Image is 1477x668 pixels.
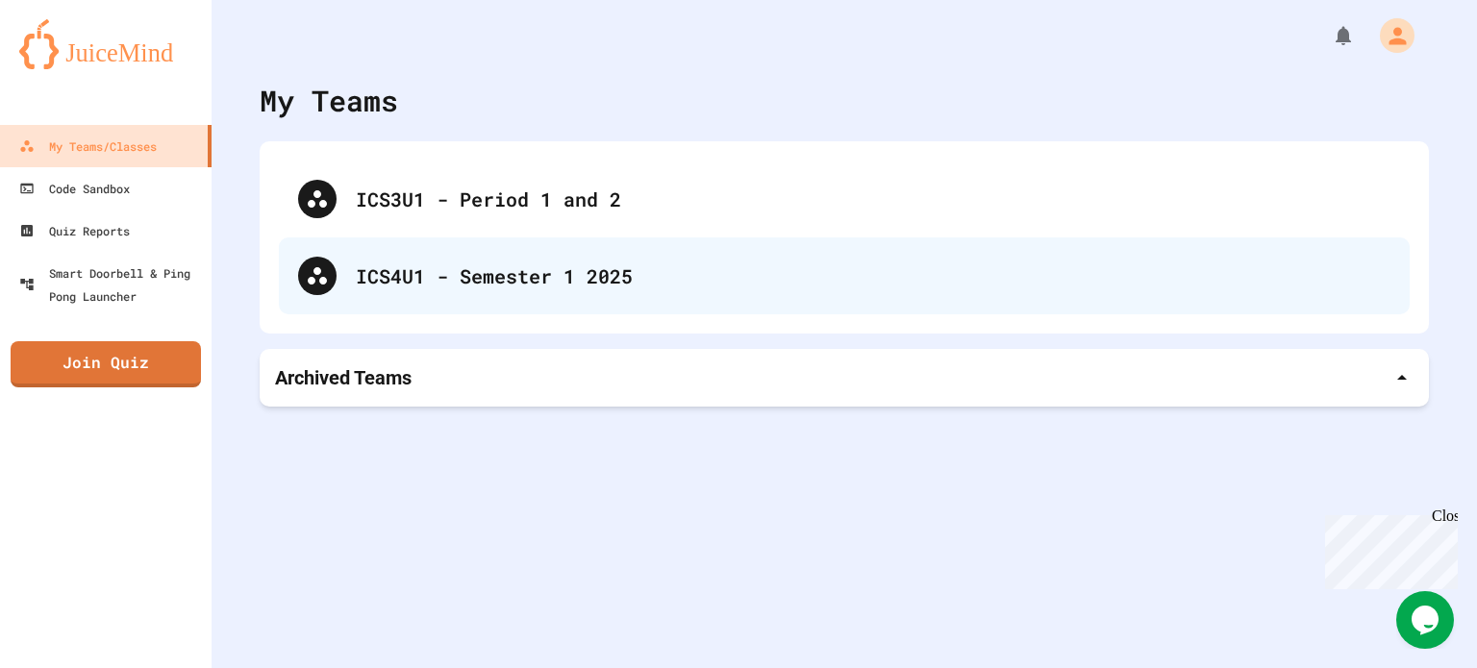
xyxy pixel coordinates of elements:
a: Join Quiz [11,341,201,387]
div: Chat with us now!Close [8,8,133,122]
iframe: chat widget [1396,591,1458,649]
img: logo-orange.svg [19,19,192,69]
div: My Teams [260,79,398,122]
div: ICS3U1 - Period 1 and 2 [279,161,1410,237]
div: My Notifications [1296,19,1360,52]
div: ICS4U1 - Semester 1 2025 [356,261,1390,290]
div: Quiz Reports [19,219,130,242]
div: ICS4U1 - Semester 1 2025 [279,237,1410,314]
div: My Teams/Classes [19,135,157,158]
div: Smart Doorbell & Ping Pong Launcher [19,261,204,308]
div: ICS3U1 - Period 1 and 2 [356,185,1390,213]
div: My Account [1360,13,1419,58]
iframe: chat widget [1317,507,1458,589]
div: Code Sandbox [19,177,130,200]
p: Archived Teams [275,364,412,391]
